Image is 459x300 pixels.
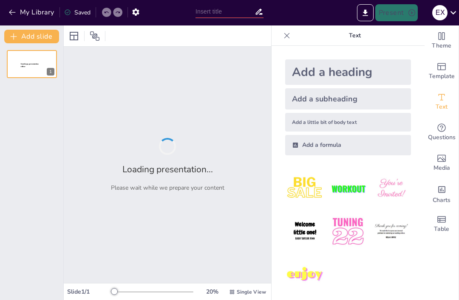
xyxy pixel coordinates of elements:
[285,59,411,85] div: Add a heading
[434,224,449,234] span: Table
[195,6,255,18] input: Insert title
[285,135,411,155] div: Add a formula
[425,178,459,209] div: Add charts and graphs
[432,4,448,21] button: E X
[425,209,459,239] div: Add a table
[425,25,459,56] div: Change the overall theme
[328,212,368,251] img: 5.jpeg
[7,50,57,78] div: 1
[433,196,450,205] span: Charts
[21,63,39,68] span: Sendsteps presentation editor
[285,113,411,132] div: Add a little bit of body text
[64,8,91,17] div: Saved
[433,163,450,173] span: Media
[67,29,81,43] div: Layout
[285,88,411,109] div: Add a subheading
[425,148,459,178] div: Add images, graphics, shapes or video
[371,169,411,208] img: 3.jpeg
[371,212,411,251] img: 6.jpeg
[357,4,374,21] button: Export to PowerPoint
[432,41,451,50] span: Theme
[202,288,222,296] div: 20 %
[429,72,455,81] span: Template
[6,6,58,19] button: My Library
[285,212,325,251] img: 4.jpeg
[432,5,448,20] div: E X
[425,87,459,117] div: Add text boxes
[285,169,325,208] img: 1.jpeg
[285,255,325,294] img: 7.jpeg
[122,163,213,175] h2: Loading presentation...
[428,133,456,142] span: Questions
[425,117,459,148] div: Get real-time input from your audience
[111,184,224,192] p: Please wait while we prepare your content
[47,68,54,76] div: 1
[425,56,459,87] div: Add ready made slides
[67,288,112,296] div: Slide 1 / 1
[294,25,416,46] p: Text
[328,169,368,208] img: 2.jpeg
[90,31,100,41] span: Position
[237,289,266,295] span: Single View
[436,102,448,112] span: Text
[4,30,59,43] button: Add slide
[375,4,418,21] button: Present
